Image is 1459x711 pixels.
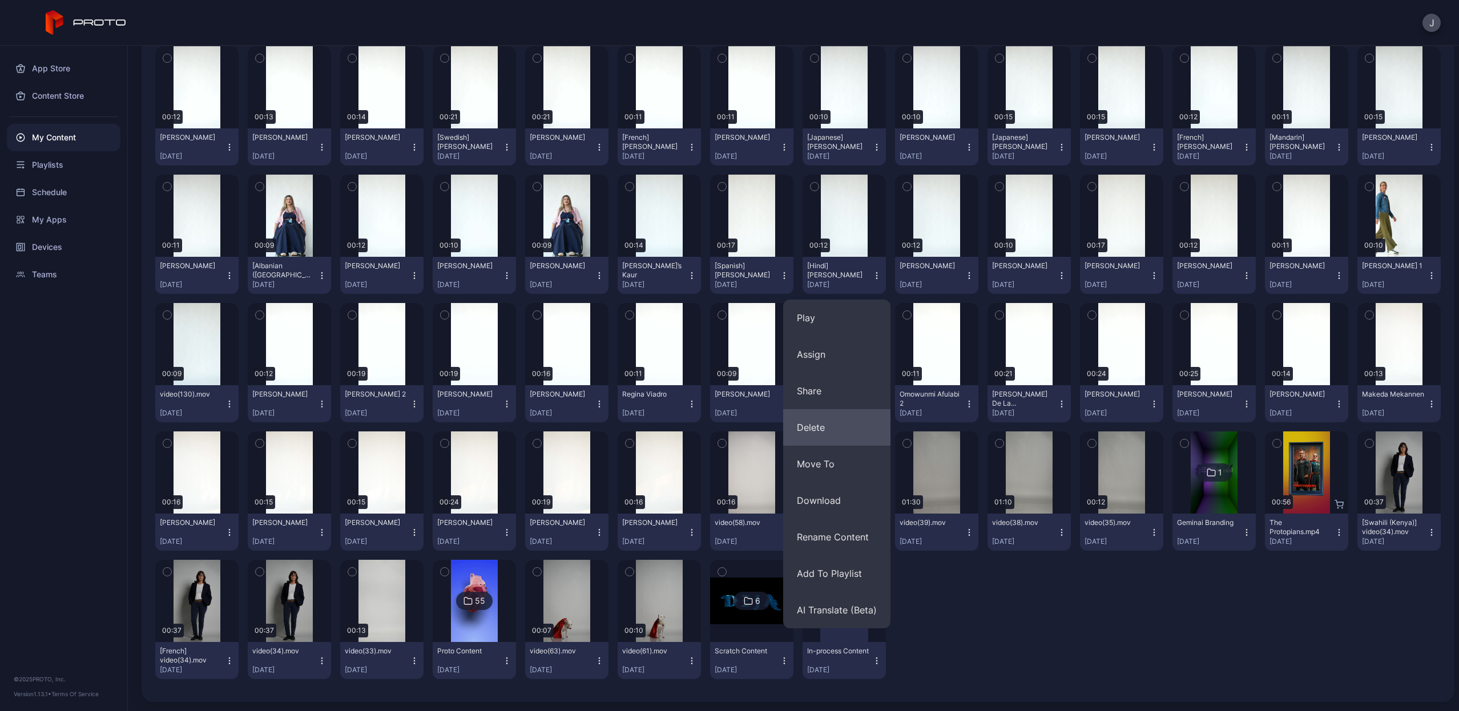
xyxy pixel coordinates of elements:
[525,257,608,294] button: [PERSON_NAME][DATE]
[530,152,595,161] div: [DATE]
[900,518,962,527] div: video(39).mov
[7,151,120,179] a: Playlists
[155,385,239,422] button: video(130).mov[DATE]
[1085,409,1150,418] div: [DATE]
[345,280,410,289] div: [DATE]
[1172,128,1256,165] button: [French] [PERSON_NAME][DATE]
[345,152,410,161] div: [DATE]
[1085,280,1150,289] div: [DATE]
[807,261,870,280] div: [Hindi] Ashna Shah
[1269,133,1332,151] div: [Mandarin] Tiffany Hu
[807,152,872,161] div: [DATE]
[992,537,1057,546] div: [DATE]
[715,261,777,280] div: [Spanish] Natalie Marston
[7,206,120,233] a: My Apps
[1362,152,1427,161] div: [DATE]
[783,592,890,628] button: AI Translate (Beta)
[1085,152,1150,161] div: [DATE]
[1357,128,1441,165] button: [PERSON_NAME][DATE]
[1265,128,1348,165] button: [Mandarin] [PERSON_NAME][DATE]
[155,257,239,294] button: [PERSON_NAME][DATE]
[340,257,424,294] button: [PERSON_NAME][DATE]
[783,519,890,555] button: Rename Content
[160,409,225,418] div: [DATE]
[992,280,1057,289] div: [DATE]
[622,152,687,161] div: [DATE]
[525,385,608,422] button: [PERSON_NAME][DATE]
[715,152,780,161] div: [DATE]
[1177,280,1242,289] div: [DATE]
[7,82,120,110] div: Content Store
[1080,128,1163,165] button: [PERSON_NAME][DATE]
[437,537,502,546] div: [DATE]
[160,665,225,674] div: [DATE]
[7,179,120,206] a: Schedule
[530,537,595,546] div: [DATE]
[155,128,239,165] button: [PERSON_NAME][DATE]
[530,133,593,142] div: Kara Peterson
[803,642,886,679] button: In-process Content[DATE]
[715,665,780,674] div: [DATE]
[160,133,223,142] div: Michaela Rusu
[1362,280,1427,289] div: [DATE]
[1362,409,1427,418] div: [DATE]
[1362,537,1427,546] div: [DATE]
[437,647,500,656] div: Proto Content
[895,128,978,165] button: [PERSON_NAME][DATE]
[895,385,978,422] button: Omowunmi Afulabi 2[DATE]
[783,482,890,519] button: Download
[1357,385,1441,422] button: Makeda Mekannen[DATE]
[1085,518,1147,527] div: video(35).mov
[622,133,685,151] div: [French] Meghan Raman
[992,390,1055,408] div: Lidia De La Cruz
[252,390,315,399] div: Debbie Hayes
[900,409,965,418] div: [DATE]
[715,390,777,399] div: Anna Braz
[1177,390,1240,399] div: Nichola Gallagher
[7,233,120,261] div: Devices
[1177,152,1242,161] div: [DATE]
[345,518,408,527] div: Mavis Chin
[1218,467,1222,478] div: 1
[340,385,424,422] button: [PERSON_NAME] 2[DATE]
[1269,390,1332,399] div: Souji Bondalapati
[525,642,608,679] button: video(63).mov[DATE]
[1177,518,1240,527] div: Geminai Branding
[252,647,315,656] div: video(34).mov
[7,124,120,151] a: My Content
[900,133,962,142] div: Ann Sweeney
[783,336,890,373] button: Assign
[530,647,593,656] div: video(63).mov
[710,385,793,422] button: [PERSON_NAME][DATE]
[437,409,502,418] div: [DATE]
[1357,514,1441,551] button: [Swahili (Kenya)] video(34).mov[DATE]
[433,642,516,679] button: Proto Content[DATE]
[340,514,424,551] button: [PERSON_NAME][DATE]
[437,518,500,527] div: Elena Alikhachking
[345,537,410,546] div: [DATE]
[433,385,516,422] button: [PERSON_NAME][DATE]
[1085,133,1147,142] div: Barbara Shurtleff
[525,128,608,165] button: [PERSON_NAME][DATE]
[345,390,408,399] div: Kristin Gugliemo 2
[1172,257,1256,294] button: [PERSON_NAME][DATE]
[988,385,1071,422] button: [PERSON_NAME] De La [PERSON_NAME][DATE]
[437,280,502,289] div: [DATE]
[1265,257,1348,294] button: [PERSON_NAME][DATE]
[155,514,239,551] button: [PERSON_NAME][DATE]
[530,390,593,399] div: Raksha Moorthy
[248,514,331,551] button: [PERSON_NAME][DATE]
[530,518,593,527] div: Johanay Birram
[340,642,424,679] button: video(33).mov[DATE]
[622,261,685,280] div: Amani’s Kaur
[1269,537,1335,546] div: [DATE]
[1080,514,1163,551] button: video(35).mov[DATE]
[7,261,120,288] div: Teams
[783,300,890,336] button: Play
[160,647,223,665] div: [French] video(34).mov
[1362,261,1425,270] div: Erica Rooney 1
[803,257,886,294] button: [Hindi] [PERSON_NAME][DATE]
[437,390,500,399] div: Sayuja Kute
[988,128,1071,165] button: [Japanese] [PERSON_NAME][DATE]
